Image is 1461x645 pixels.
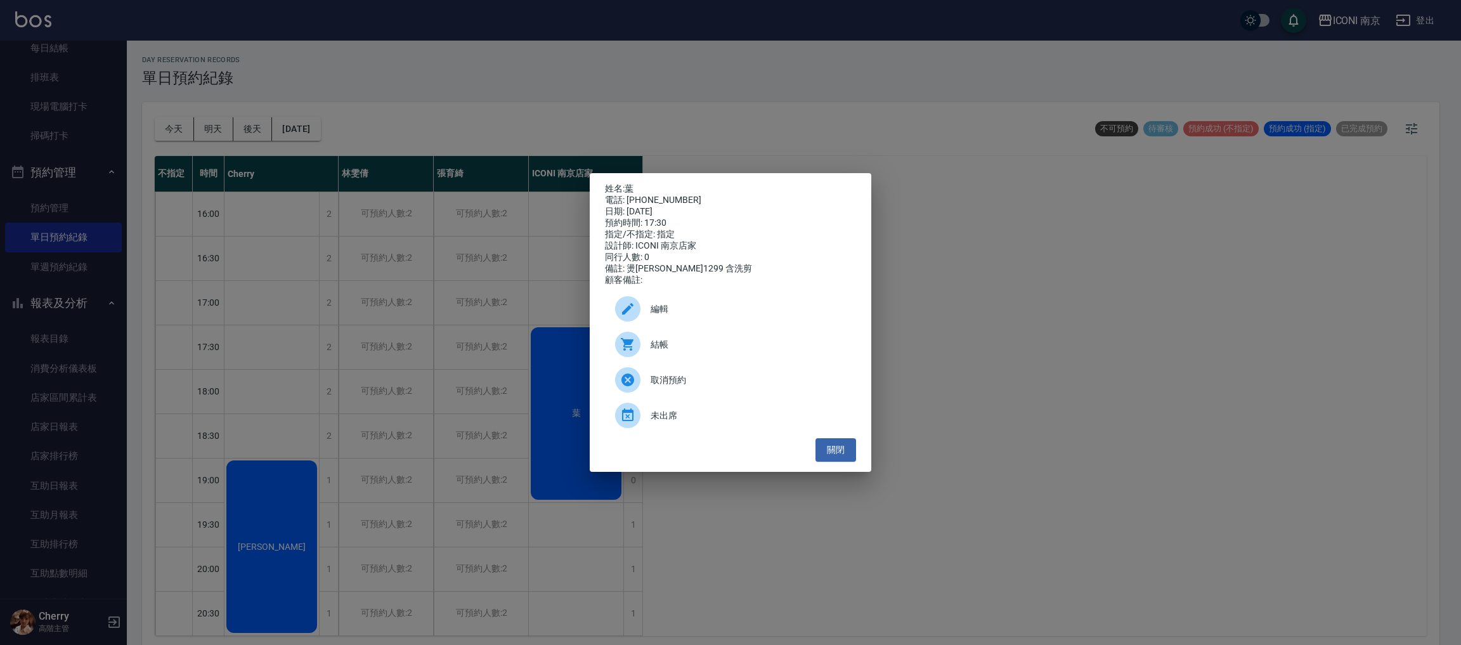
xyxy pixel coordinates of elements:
[605,252,856,263] div: 同行人數: 0
[605,206,856,218] div: 日期: [DATE]
[605,291,856,327] div: 編輯
[651,303,846,316] span: 編輯
[605,218,856,229] div: 預約時間: 17:30
[815,438,856,462] button: 關閉
[651,374,846,387] span: 取消預約
[605,362,856,398] div: 取消預約
[605,183,856,195] p: 姓名:
[605,195,856,206] div: 電話: [PHONE_NUMBER]
[651,338,846,351] span: 結帳
[605,263,856,275] div: 備註: 燙[PERSON_NAME]1299 含洗剪
[605,398,856,433] div: 未出席
[605,275,856,286] div: 顧客備註:
[605,240,856,252] div: 設計師: ICONI 南京店家
[625,183,633,193] a: 葉
[605,229,856,240] div: 指定/不指定: 指定
[651,409,846,422] span: 未出席
[605,327,856,362] a: 結帳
